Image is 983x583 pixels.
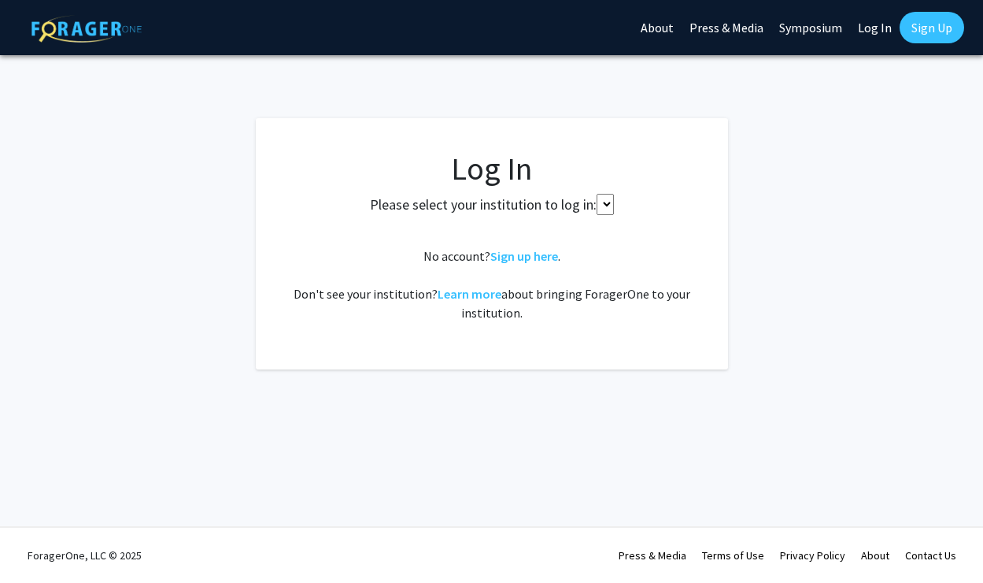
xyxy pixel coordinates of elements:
[900,12,964,43] a: Sign Up
[780,548,845,563] a: Privacy Policy
[287,247,697,322] div: No account? . Don't see your institution? about bringing ForagerOne to your institution.
[490,248,558,264] a: Sign up here
[702,548,764,563] a: Terms of Use
[370,194,597,215] label: Please select your institution to log in:
[861,548,889,563] a: About
[905,548,956,563] a: Contact Us
[28,528,142,583] div: ForagerOne, LLC © 2025
[31,15,142,43] img: ForagerOne Logo
[287,150,697,188] h1: Log In
[438,286,501,302] a: Learn more about bringing ForagerOne to your institution
[619,548,686,563] a: Press & Media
